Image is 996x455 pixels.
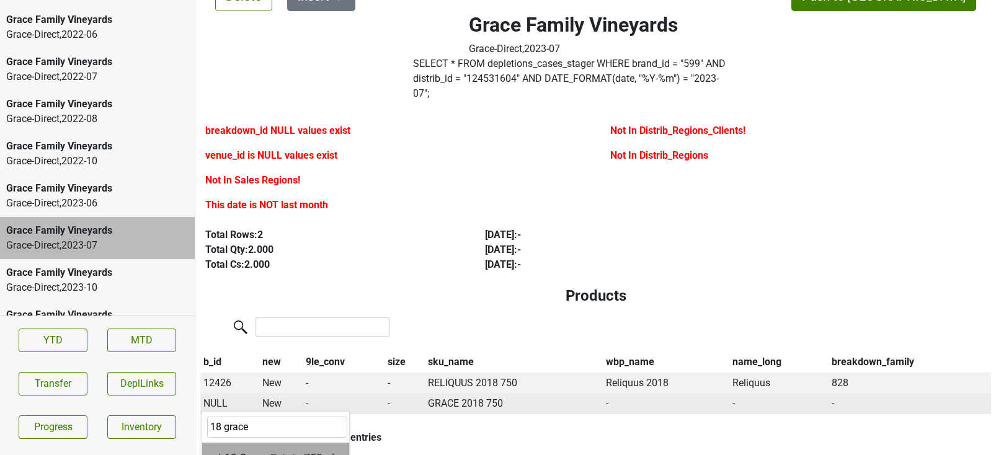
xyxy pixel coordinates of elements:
[6,139,189,154] div: Grace Family Vineyards
[385,393,425,414] td: -
[829,351,991,373] th: breakdown_family: activate to sort column ascending
[6,196,189,211] div: Grace-Direct , 2023 - 06
[425,373,603,394] td: RELIQUUS 2018 750
[6,154,189,169] div: Grace-Direct , 2022 - 10
[259,393,303,414] td: New
[6,55,189,69] div: Grace Family Vineyards
[6,69,189,84] div: Grace-Direct , 2022 - 07
[6,27,189,42] div: Grace-Direct , 2022 - 06
[603,393,729,414] td: -
[303,393,385,414] td: -
[19,415,87,439] a: Progress
[205,148,337,163] label: venue_id is NULL values exist
[19,372,87,395] button: Transfer
[6,97,189,112] div: Grace Family Vineyards
[385,373,425,394] td: -
[6,265,189,280] div: Grace Family Vineyards
[6,223,189,238] div: Grace Family Vineyards
[259,373,303,394] td: New
[6,181,189,196] div: Grace Family Vineyards
[425,393,603,414] td: GRACE 2018 750
[385,351,425,373] th: size: activate to sort column ascending
[829,393,991,414] td: -
[729,351,829,373] th: name_long: activate to sort column ascending
[6,12,189,27] div: Grace Family Vineyards
[485,242,736,257] div: [DATE] : -
[207,417,347,438] input: Search...
[107,329,176,352] a: MTD
[610,123,745,138] label: Not In Distrib_Regions_Clients!
[6,112,189,126] div: Grace-Direct , 2022 - 08
[205,198,328,213] label: This date is NOT last month
[200,431,381,443] div: Showing 1 to 2 of 2 entries
[485,227,736,242] div: [DATE] : -
[259,351,303,373] th: new: activate to sort column ascending
[469,42,678,56] div: Grace-Direct , 2023 - 07
[469,13,678,37] h2: Grace Family Vineyards
[107,415,176,439] a: Inventory
[603,373,729,394] td: Reliquus 2018
[6,238,189,253] div: Grace-Direct , 2023 - 07
[19,329,87,352] a: YTD
[729,393,829,414] td: -
[485,257,736,272] div: [DATE] : -
[205,173,300,188] label: Not In Sales Regions!
[205,257,456,272] div: Total Cs: 2.000
[203,397,228,409] span: NULL
[729,373,829,394] td: Reliquus
[413,56,733,101] label: SELECT * FROM depletions_cases_stager WHERE brand_id = " 599 " AND distrib_id = " 124531604 " AND...
[303,373,385,394] td: -
[6,280,189,295] div: Grace-Direct , 2023 - 10
[205,123,350,138] label: breakdown_id NULL values exist
[303,351,385,373] th: 9le_conv: activate to sort column ascending
[203,377,231,389] span: 12426
[205,227,456,242] div: Total Rows: 2
[610,148,708,163] label: Not In Distrib_Regions
[205,242,456,257] div: Total Qty: 2.000
[6,307,189,322] div: Grace Family Vineyards
[425,351,603,373] th: sku_name: activate to sort column ascending
[603,351,729,373] th: wbp_name: activate to sort column ascending
[829,373,991,394] td: 828
[200,351,259,373] th: b_id: activate to sort column descending
[210,287,981,305] h4: Products
[107,372,176,395] button: DeplLinks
